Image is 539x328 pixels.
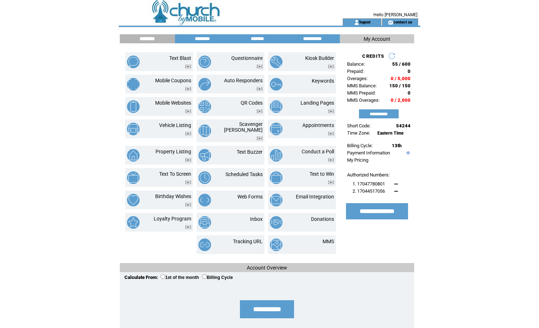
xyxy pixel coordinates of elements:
[392,143,402,148] span: 13th
[270,78,282,91] img: keywords.png
[154,216,191,222] a: Loyalty Program
[270,216,282,229] img: donations.png
[328,158,334,162] img: video.png
[347,83,377,88] span: MMS Balance:
[159,122,191,128] a: Vehicle Listing
[362,53,384,59] span: CREDITS
[302,149,334,154] a: Conduct a Poll
[347,97,380,103] span: MMS Overages:
[312,78,334,84] a: Keywords
[198,216,211,229] img: inbox.png
[270,171,282,184] img: text-to-win.png
[328,180,334,184] img: video.png
[352,188,385,194] span: 2. 17044517056
[198,171,211,184] img: scheduled-tasks.png
[224,78,263,83] a: Auto Responders
[198,149,211,162] img: text-buzzer.png
[377,131,404,136] span: Eastern Time
[250,216,263,222] a: Inbox
[391,97,411,103] span: 0 / 2,000
[347,130,370,136] span: Time Zone:
[389,83,411,88] span: 150 / 150
[185,132,191,136] img: video.png
[396,123,411,128] span: 54244
[127,216,140,229] img: loyalty-program.png
[347,76,368,81] span: Overages:
[270,56,282,68] img: kiosk-builder.png
[124,275,158,280] span: Calculate From:
[302,122,334,128] a: Appointments
[185,65,191,69] img: video.png
[198,56,211,68] img: questionnaire.png
[328,65,334,69] img: video.png
[233,239,263,244] a: Tracking URL
[364,36,390,42] span: My Account
[352,181,385,187] span: 1. 17047780801
[347,150,390,156] a: Payment Information
[270,239,282,251] img: mms.png
[388,19,393,25] img: contact_us_icon.gif
[408,69,411,74] span: 0
[347,69,364,74] span: Prepaid:
[347,123,371,128] span: Short Code:
[202,275,233,280] label: Billing Cycle
[231,55,263,61] a: Questionnaire
[237,149,263,155] a: Text Buzzer
[202,274,207,279] input: Billing Cycle
[185,203,191,207] img: video.png
[185,225,191,229] img: video.png
[347,143,373,148] span: Billing Cycle:
[159,171,191,177] a: Text To Screen
[405,151,410,154] img: help.gif
[127,100,140,113] img: mobile-websites.png
[257,109,263,113] img: video.png
[198,239,211,251] img: tracking-url.png
[257,65,263,69] img: video.png
[270,123,282,135] img: appointments.png
[127,149,140,162] img: property-listing.png
[393,19,412,24] a: contact us
[127,194,140,206] img: birthday-wishes.png
[127,171,140,184] img: text-to-screen.png
[310,171,334,177] a: Text to Win
[127,56,140,68] img: text-blast.png
[373,12,417,17] span: Hello [PERSON_NAME]
[198,124,211,137] img: scavenger-hunt.png
[301,100,334,106] a: Landing Pages
[347,61,365,67] span: Balance:
[127,78,140,91] img: mobile-coupons.png
[270,100,282,113] img: landing-pages.png
[328,132,334,136] img: video.png
[392,61,411,67] span: 55 / 600
[225,171,263,177] a: Scheduled Tasks
[155,193,191,199] a: Birthday Wishes
[270,149,282,162] img: conduct-a-poll.png
[408,90,411,96] span: 0
[247,265,287,271] span: Account Overview
[347,90,376,96] span: MMS Prepaid:
[237,194,263,200] a: Web Forms
[185,180,191,184] img: video.png
[155,78,191,83] a: Mobile Coupons
[169,55,191,61] a: Text Blast
[155,149,191,154] a: Property Listing
[328,109,334,113] img: video.png
[311,216,334,222] a: Donations
[305,55,334,61] a: Kiosk Builder
[198,100,211,113] img: qr-codes.png
[185,87,191,91] img: video.png
[161,275,199,280] label: 1st of the month
[391,76,411,81] span: 0 / 5,000
[241,100,263,106] a: QR Codes
[198,194,211,206] img: web-forms.png
[185,109,191,113] img: video.png
[347,157,368,163] a: My Pricing
[347,172,390,178] span: Authorized Numbers:
[359,19,371,24] a: logout
[354,19,359,25] img: account_icon.gif
[323,239,334,244] a: MMS
[127,123,140,135] img: vehicle-listing.png
[161,274,165,279] input: 1st of the month
[296,194,334,200] a: Email Integration
[198,78,211,91] img: auto-responders.png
